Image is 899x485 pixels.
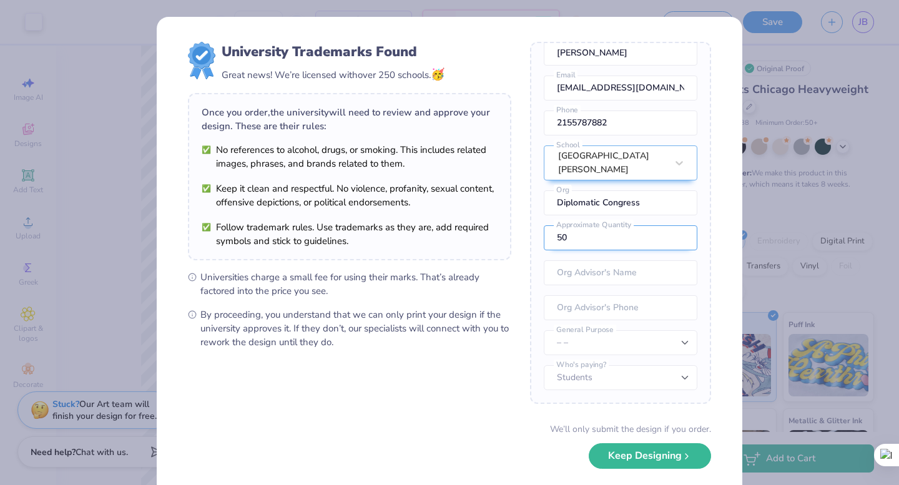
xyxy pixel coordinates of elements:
[544,76,697,100] input: Email
[200,270,511,298] span: Universities charge a small fee for using their marks. That’s already factored into the price you...
[544,260,697,285] input: Org Advisor's Name
[550,423,711,436] div: We’ll only submit the design if you order.
[544,295,697,320] input: Org Advisor's Phone
[202,220,498,248] li: Follow trademark rules. Use trademarks as they are, add required symbols and stick to guidelines.
[544,225,697,250] input: Approximate Quantity
[202,143,498,170] li: No references to alcohol, drugs, or smoking. This includes related images, phrases, and brands re...
[222,42,445,62] div: University Trademarks Found
[200,308,511,349] span: By proceeding, you understand that we can only print your design if the university approves it. I...
[544,41,697,66] input: Name
[188,42,215,79] img: license-marks-badge.png
[544,190,697,215] input: Org
[202,182,498,209] li: Keep it clean and respectful. No violence, profanity, sexual content, offensive depictions, or po...
[558,149,667,177] div: [GEOGRAPHIC_DATA][PERSON_NAME]
[202,105,498,133] div: Once you order, the university will need to review and approve your design. These are their rules:
[589,443,711,469] button: Keep Designing
[544,110,697,135] input: Phone
[222,66,445,83] div: Great news! We’re licensed with over 250 schools.
[431,67,445,82] span: 🥳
